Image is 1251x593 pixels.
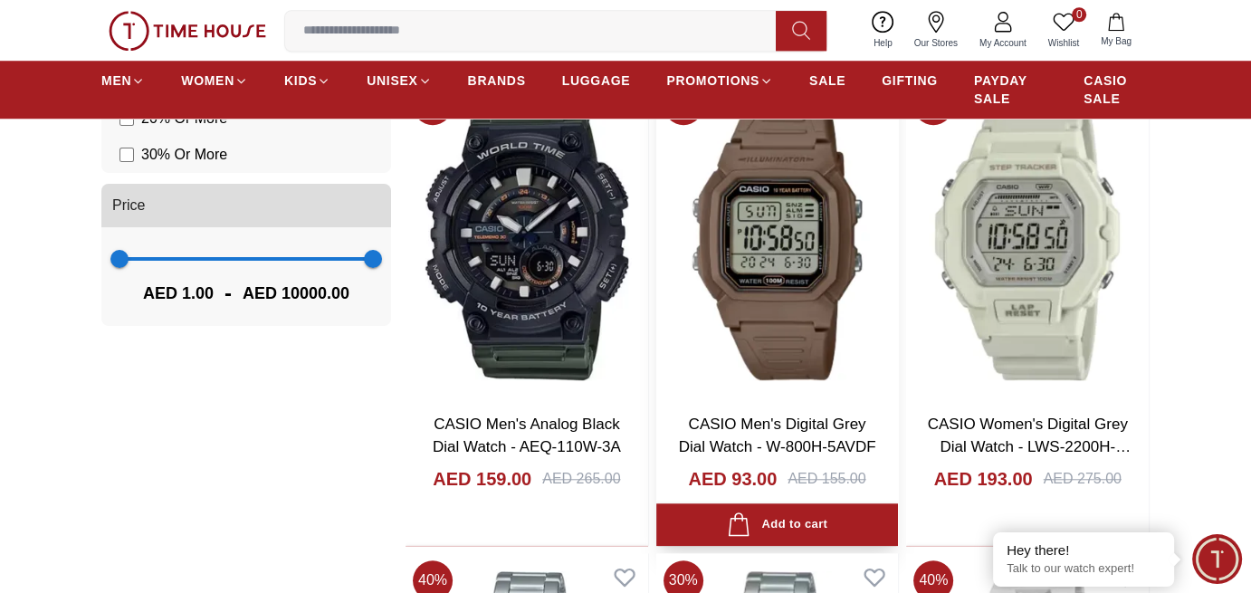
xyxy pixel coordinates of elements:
[284,72,317,90] span: KIDS
[934,466,1033,492] h4: AED 193.00
[1192,534,1242,584] div: Chat Widget
[907,36,965,50] span: Our Stores
[882,64,938,97] a: GIFTING
[1007,541,1160,560] div: Hey there!
[101,184,391,227] button: Price
[367,64,431,97] a: UNISEX
[809,72,845,90] span: SALE
[141,144,227,166] span: 30 % Or More
[882,72,938,90] span: GIFTING
[656,78,899,398] img: CASIO Men's Digital Grey Dial Watch - W-800H-5AVDF
[243,281,349,306] span: AED 10000.00
[906,78,1149,398] img: CASIO Women's Digital Grey Dial Watch - LWS-2200H-8AVDF
[863,7,903,53] a: Help
[809,64,845,97] a: SALE
[903,7,969,53] a: Our Stores
[928,416,1131,479] a: CASIO Women's Digital Grey Dial Watch - LWS-2200H-8AVDF
[367,72,417,90] span: UNISEX
[727,512,827,537] div: Add to cart
[1093,34,1139,48] span: My Bag
[679,416,876,456] a: CASIO Men's Digital Grey Dial Watch - W-800H-5AVDF
[141,108,227,129] span: 20 % Or More
[143,281,214,306] span: AED 1.00
[688,466,777,492] h4: AED 93.00
[109,11,266,51] img: ...
[1044,468,1122,490] div: AED 275.00
[284,64,330,97] a: KIDS
[433,416,621,456] a: CASIO Men's Analog Black Dial Watch - AEQ-110W-3A
[562,72,631,90] span: LUGGAGE
[1090,9,1142,52] button: My Bag
[562,64,631,97] a: LUGGAGE
[119,148,134,162] input: 30% Or More
[1007,561,1160,577] p: Talk to our watch expert!
[866,36,900,50] span: Help
[468,72,526,90] span: BRANDS
[656,503,899,546] button: Add to cart
[788,468,865,490] div: AED 155.00
[666,72,759,90] span: PROMOTIONS
[1072,7,1086,22] span: 0
[112,195,145,216] span: Price
[974,72,1047,108] span: PAYDAY SALE
[101,72,131,90] span: MEN
[101,64,145,97] a: MEN
[214,279,243,308] span: -
[666,64,773,97] a: PROMOTIONS
[406,78,648,398] img: CASIO Men's Analog Black Dial Watch - AEQ-110W-3A
[433,466,531,492] h4: AED 159.00
[972,36,1034,50] span: My Account
[1084,72,1150,108] span: CASIO SALE
[181,72,234,90] span: WOMEN
[181,64,248,97] a: WOMEN
[1041,36,1086,50] span: Wishlist
[468,64,526,97] a: BRANDS
[974,64,1047,115] a: PAYDAY SALE
[1084,64,1150,115] a: CASIO SALE
[119,111,134,126] input: 20% Or More
[542,468,620,490] div: AED 265.00
[1037,7,1090,53] a: 0Wishlist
